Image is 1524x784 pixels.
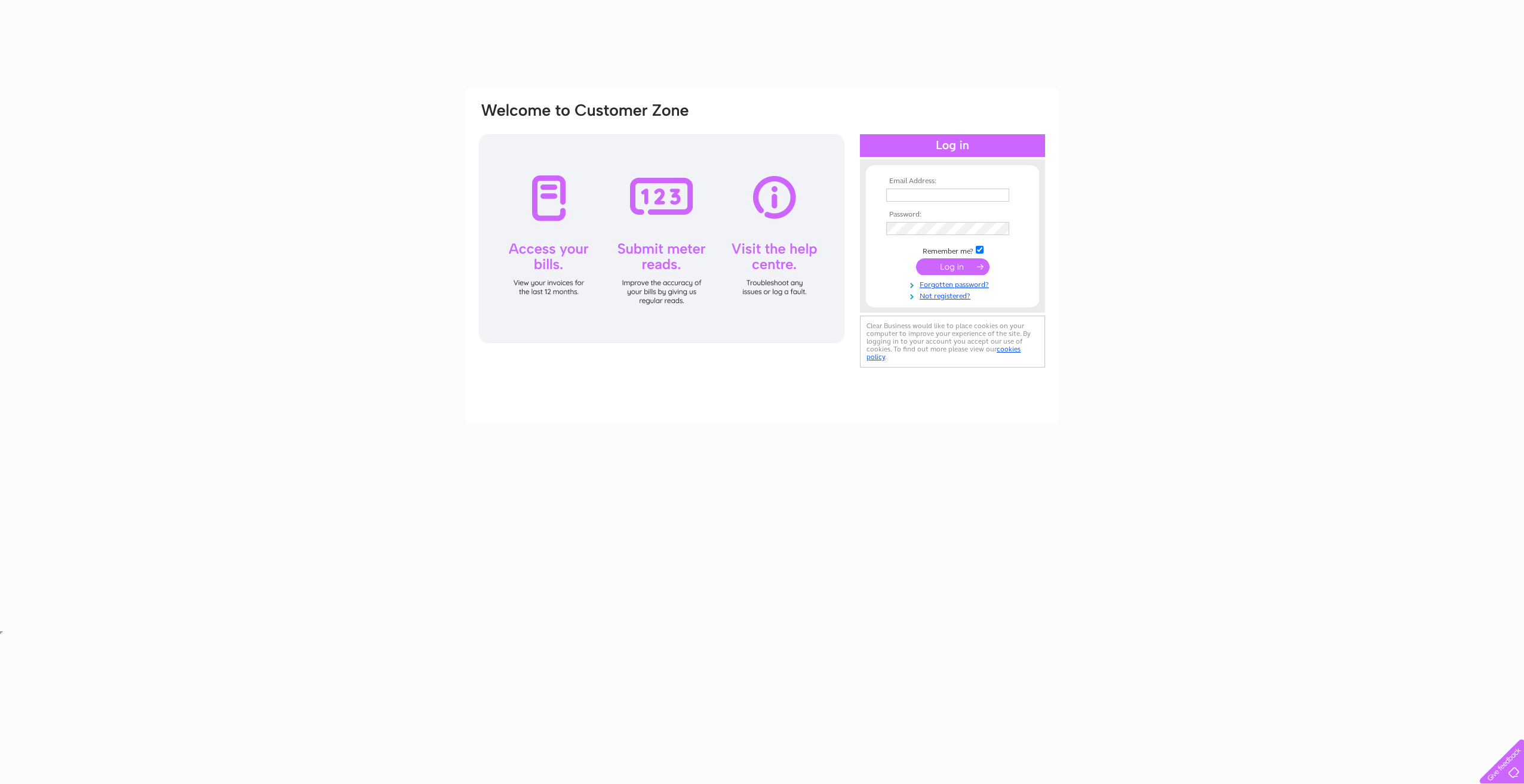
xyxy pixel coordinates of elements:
[886,278,1022,289] a: Forgotten password?
[860,316,1045,368] div: Clear Business would like to place cookies on your computer to improve your experience of the sit...
[886,289,1022,301] a: Not registered?
[883,244,1022,256] td: Remember me?
[883,211,1022,219] th: Password:
[883,177,1022,186] th: Email Address:
[916,258,990,275] input: Submit
[867,345,1021,361] a: cookies policy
